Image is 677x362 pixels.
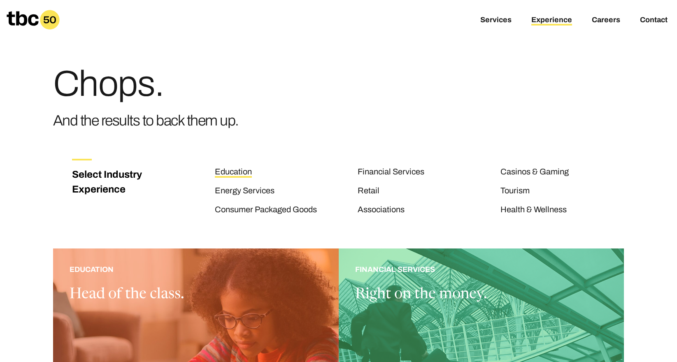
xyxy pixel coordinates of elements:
a: Casinos & Gaming [500,167,569,178]
a: Financial Services [358,167,424,178]
a: Experience [531,16,572,26]
a: Energy Services [215,186,275,197]
h1: Chops. [53,66,239,102]
a: Health & Wellness [500,205,567,216]
a: Retail [358,186,379,197]
a: Tourism [500,186,530,197]
a: Consumer Packaged Goods [215,205,317,216]
h3: Select Industry Experience [72,167,151,197]
a: Associations [358,205,405,216]
a: Contact [640,16,668,26]
h3: And the results to back them up. [53,109,239,132]
a: Education [215,167,252,178]
a: Homepage [7,10,60,30]
a: Services [480,16,512,26]
a: Careers [592,16,620,26]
